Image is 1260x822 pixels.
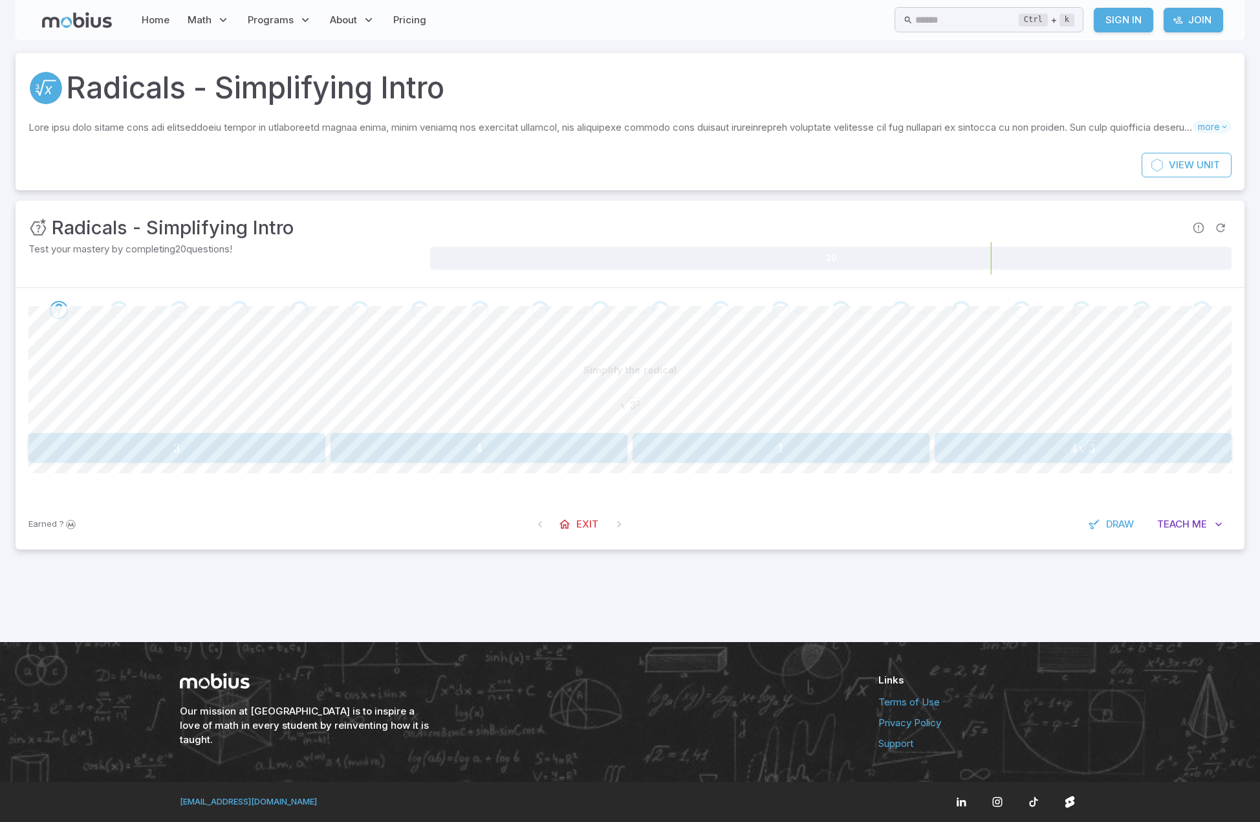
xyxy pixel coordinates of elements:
[1164,8,1223,32] a: Join
[138,5,173,35] a: Home
[576,517,598,531] span: Exit
[1106,517,1134,531] span: Draw
[892,301,910,319] div: Go to the next question
[1157,517,1189,531] span: Teach
[1094,8,1153,32] a: Sign In
[1169,158,1194,172] span: View
[28,518,78,531] p: Sign In to earn Mobius dollars
[60,518,64,531] span: ?
[772,301,790,319] div: Go to the next question
[528,513,552,536] span: On First Question
[1081,512,1143,537] button: Draw
[1193,301,1211,319] div: Go to the next question
[1070,440,1078,456] span: 4
[1072,301,1091,319] div: Go to the next question
[1012,301,1030,319] div: Go to the next question
[290,301,309,319] div: Go to the next question
[640,397,642,409] span: ​
[1188,217,1210,239] span: Report an issue with the question
[777,440,785,456] span: 1
[952,301,970,319] div: Go to the next question
[389,5,430,35] a: Pricing
[180,796,317,806] a: [EMAIL_ADDRESS][DOMAIN_NAME]
[1148,512,1232,537] button: TeachMe
[531,301,549,319] div: Go to the next question
[832,301,850,319] div: Go to the next question
[50,301,68,319] div: Go to the next question
[28,518,57,531] span: Earned
[1142,153,1232,177] a: ViewUnit
[110,301,128,319] div: Go to the next question
[351,301,369,319] div: Go to the next question
[52,214,294,242] h3: Radicals - Simplifying Intro
[475,440,483,456] span: 4
[1197,158,1220,172] span: Unit
[583,363,677,377] p: Simplify the radical
[1192,517,1207,531] span: Me
[471,301,489,319] div: Go to the next question
[711,301,730,319] div: Go to the next question
[173,440,180,456] span: 3
[180,704,432,747] h6: Our mission at [GEOGRAPHIC_DATA] is to inspire a love of math in every student by reinventing how...
[248,13,294,27] span: Programs
[651,301,669,319] div: Go to the next question
[607,513,631,536] span: On Latest Question
[230,301,248,319] div: Go to the next question
[66,66,444,110] h1: Radicals - Simplifying Intro
[28,120,1193,135] p: Lore ipsu dolo sitame cons adi elitseddoeiu tempor in utlaboreetd magnaa enima, minim veniamq nos...
[878,673,1080,687] h6: Links
[591,301,609,319] div: Go to the next question
[1059,14,1074,27] kbd: k
[552,512,607,537] a: Exit
[170,301,188,319] div: Go to the next question
[1133,301,1151,319] div: Go to the next question
[330,13,357,27] span: About
[1210,217,1232,239] span: Refresh Question
[1096,439,1097,452] span: ​
[878,716,1080,730] a: Privacy Policy
[1019,14,1048,27] kbd: Ctrl
[878,737,1080,751] a: Support
[188,13,212,27] span: Math
[1019,12,1074,28] div: +
[28,71,63,106] a: Radicals
[411,301,429,319] div: Go to the next question
[28,242,428,256] p: Test your mastery by completing 20 questions!
[878,695,1080,709] a: Terms of Use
